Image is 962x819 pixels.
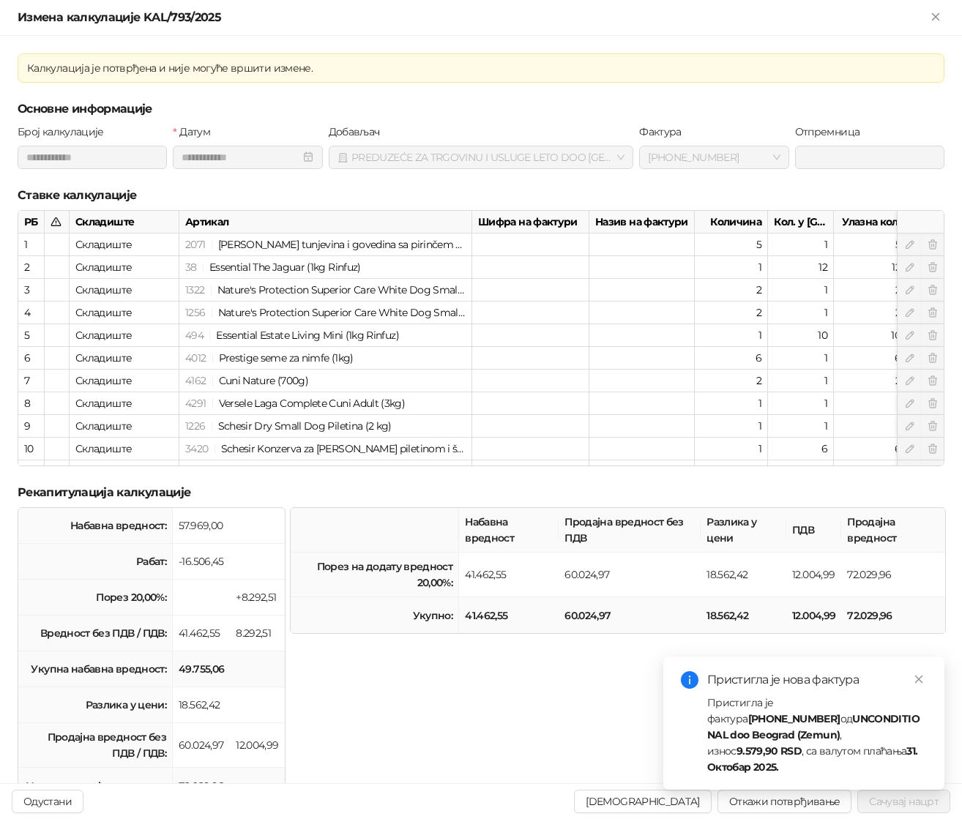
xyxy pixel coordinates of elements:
div: 6 [768,460,834,483]
input: Датум [182,149,299,165]
label: Добављач [329,124,389,140]
div: 5 [834,233,907,256]
div: 6 [24,350,38,366]
span: 2071 [185,238,205,251]
div: Количина [695,211,768,233]
input: Број калкулације [18,146,167,169]
div: 1 [695,324,768,347]
td: Укупна набавна вредност: [18,651,173,687]
label: Датум [173,124,219,140]
div: 8 [24,395,38,411]
td: 72.029,96 [841,597,945,633]
td: Порез на додату вредност 20,00%: [291,553,460,597]
div: Калкулација је потврђена и није могуће вршити измене. [27,60,935,76]
div: 1 [768,392,834,415]
span: 4291 | Versele Laga Complete Cuni Adult (3kg) [185,397,405,410]
input: Отпремница [795,146,944,169]
button: Close [927,9,944,26]
span: [DEMOGRAPHIC_DATA] [586,795,699,808]
div: Складиште [70,347,179,370]
div: 6 [834,460,907,483]
div: Складиште [70,392,179,415]
div: 1 [695,438,768,460]
td: 12.004,99 [786,597,841,633]
h5: Рекапитулација калкулације [18,484,944,501]
div: Складиште [70,370,179,392]
span: 4162 | Cuni Nature (700g) [185,374,308,387]
td: Разлика у цени: [18,687,173,723]
td: Укупна продајна вредност: [18,768,173,804]
td: Набавна вредност: [18,508,173,544]
td: 60.024,97 [559,597,701,633]
span: 4012 [185,351,206,364]
td: Порез 20,00%: [18,580,173,616]
div: 1 [695,392,768,415]
span: 1226 [185,419,205,433]
span: 4012 | Prestige seme za nimfe (1kg) [185,351,354,364]
div: 11 [24,463,38,479]
td: 60.024,97 [559,553,701,597]
div: 1 [24,236,38,253]
span: 1226 | Schesir Dry Small Dog Piletina (2 kg) [185,419,392,433]
button: [DEMOGRAPHIC_DATA] [574,790,711,813]
td: Укупно: [291,597,460,633]
div: 4 [24,304,38,321]
div: 6 [834,347,907,370]
button: Откажи потврђивање [717,790,851,813]
td: 41.462,55 [173,616,230,651]
div: 1 [695,415,768,438]
span: 1256 [185,306,205,319]
div: 9 [24,418,38,434]
span: 3420 [185,442,208,455]
div: 12 [834,256,907,279]
div: 6 [695,347,768,370]
div: 3 [24,282,38,298]
div: Складиште [70,211,179,233]
div: 2 [834,302,907,324]
div: 6 [834,438,907,460]
td: 60.024,97 [173,723,230,768]
div: Складиште [70,302,179,324]
span: 1322 [185,283,204,296]
div: 1 [768,415,834,438]
div: 10 [834,324,907,347]
div: Шифра на фактури [472,211,589,233]
strong: [PHONE_NUMBER] [748,712,840,725]
td: 41.462,55 [459,597,559,633]
div: 1 [768,302,834,324]
div: Складиште [70,233,179,256]
td: Продајна вредност без ПДВ / ПДВ: [18,723,173,768]
strong: UNCONDITIONAL doo Beograd (Zemun) [707,712,920,741]
td: 57.969,00 [173,508,230,544]
span: PREDUZEĆE ZA TRGOVINU I USLUGE LETO DOO [GEOGRAPHIC_DATA] ([GEOGRAPHIC_DATA]) [338,146,625,168]
span: 38 [185,261,197,274]
div: Назив на фактури [589,211,695,233]
div: Кол. у [GEOGRAPHIC_DATA]. [768,211,834,233]
h5: Основне информације [18,100,944,118]
div: 5 [695,233,768,256]
span: 38 | Essential The Jaguar (1kg Rinfuz) [185,261,361,274]
div: Складиште [70,279,179,302]
h5: Ставке калкулације [18,187,944,204]
span: 4291 [185,397,206,410]
div: 1 [768,347,834,370]
td: 8.292,51 [230,616,284,651]
td: 18.562,42 [701,553,786,597]
th: Набавна вредност [459,508,559,553]
label: Број калкулације [18,124,113,140]
div: 1 [695,460,768,483]
span: 3421 [185,465,205,478]
div: Улазна кол. [834,211,907,233]
div: 2 [695,370,768,392]
div: 1 [695,256,768,279]
th: ПДВ [786,508,841,553]
th: Разлика у цени [701,508,786,553]
td: 41.462,55 [459,553,559,597]
span: 3420 | Schesir Konzerva za mačke sa piletinom i šunkom u želeu (50g) [185,442,553,455]
td: 72.029,96 [173,768,230,804]
div: Складиште [70,460,179,483]
th: Продајна вредност без ПДВ [559,508,701,553]
div: 1 [834,415,907,438]
div: РБ [18,211,45,233]
td: Рабат: [18,544,173,580]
